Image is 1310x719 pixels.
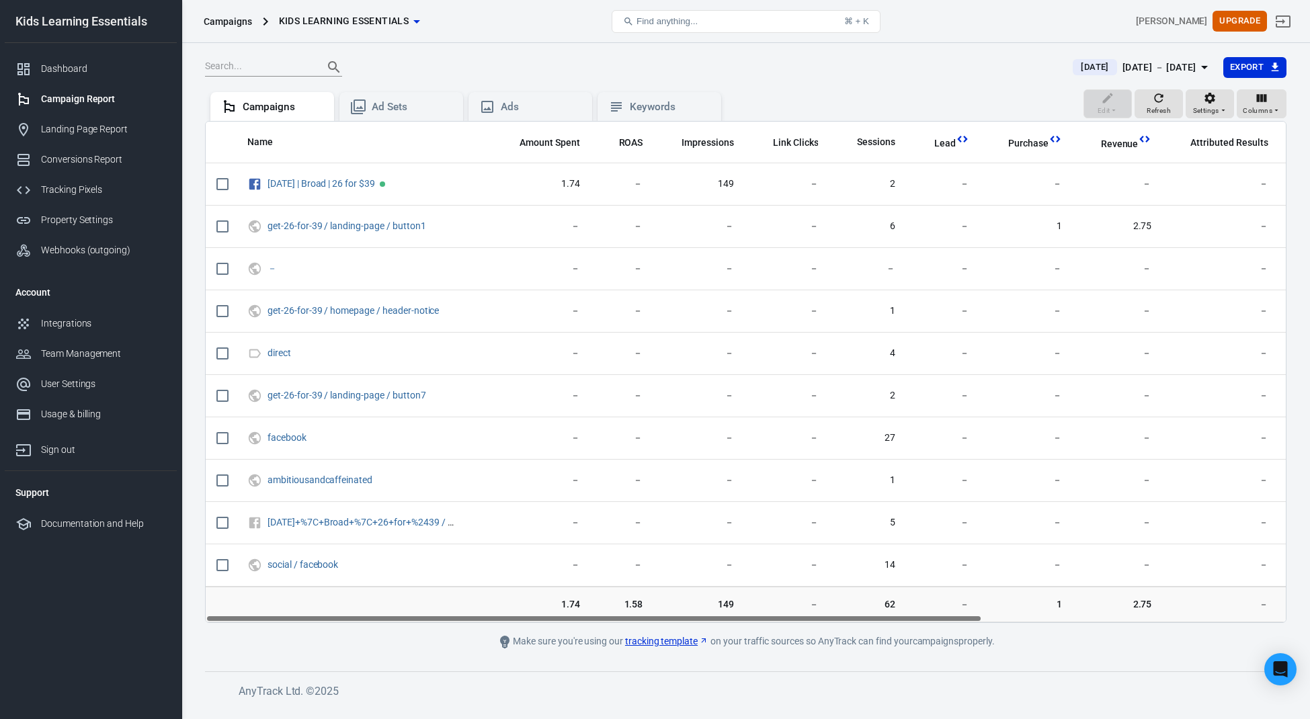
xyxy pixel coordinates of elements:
[268,390,425,400] a: get-26-for-39 / landing-page / button7
[1008,137,1049,151] span: Purchase
[502,431,580,445] span: －
[917,220,969,233] span: －
[268,263,277,273] a: －
[41,316,166,331] div: Integrations
[917,558,969,572] span: －
[268,220,425,231] a: get-26-for-39 / landing-page / button1
[840,262,895,276] span: －
[268,305,439,316] a: get-26-for-39 / homepage / header-notice
[664,347,734,360] span: －
[279,13,409,30] span: Kids Learning Essentials
[1138,132,1151,146] svg: This column is calculated from AnyTrack real-time data
[1173,431,1268,445] span: －
[41,153,166,167] div: Conversions Report
[773,134,819,151] span: The number of clicks on links within the ad that led to advertiser-specified destinations
[840,474,895,487] span: 1
[1186,89,1234,119] button: Settings
[991,347,1062,360] span: －
[1101,136,1139,152] span: Total revenue calculated by AnyTrack.
[755,431,819,445] span: －
[41,243,166,257] div: Webhooks (outgoing)
[1075,60,1114,74] span: [DATE]
[41,443,166,457] div: Sign out
[502,220,580,233] span: －
[602,220,643,233] span: －
[755,516,819,530] span: －
[502,262,580,276] span: －
[840,347,895,360] span: 4
[840,136,895,149] span: Sessions
[602,431,643,445] span: －
[755,304,819,318] span: －
[840,516,895,530] span: 5
[1173,262,1268,276] span: －
[502,304,580,318] span: －
[1083,220,1152,233] span: 2.75
[755,262,819,276] span: －
[239,683,1247,700] h6: AnyTrack Ltd. © 2025
[5,339,177,369] a: Team Management
[612,10,881,33] button: Find anything...⌘ + K
[204,15,252,28] div: Campaigns
[755,177,819,191] span: －
[773,136,819,150] span: Link Clicks
[5,84,177,114] a: Campaign Report
[991,220,1062,233] span: 1
[268,475,374,484] span: ambitiousandcaffeinated
[625,634,708,648] a: tracking template
[41,62,166,76] div: Dashboard
[372,100,452,114] div: Ad Sets
[1190,136,1268,150] span: Attributed Results
[991,389,1062,403] span: －
[247,557,262,573] svg: UTM & Web Traffic
[41,122,166,136] div: Landing Page Report
[917,262,969,276] span: －
[840,220,895,233] span: 6
[1083,262,1152,276] span: －
[664,177,734,191] span: 149
[664,474,734,487] span: －
[1173,516,1268,530] span: －
[502,177,580,191] span: 1.74
[602,474,643,487] span: －
[247,430,262,446] svg: UTM & Web Traffic
[664,389,734,403] span: －
[1135,89,1183,119] button: Refresh
[917,137,956,151] span: Lead
[5,175,177,205] a: Tracking Pixels
[274,9,425,34] button: Kids Learning Essentials
[682,134,734,151] span: The number of times your ads were on screen.
[268,517,509,527] a: [DATE]+%7C+Broad+%7C+26+for+%2439 / cpc / facebook
[1173,389,1268,403] span: －
[502,474,580,487] span: －
[602,389,643,403] span: －
[991,558,1062,572] span: －
[1083,516,1152,530] span: －
[991,262,1062,276] span: －
[5,15,177,28] div: Kids Learning Essentials
[247,472,262,489] svg: UTM & Web Traffic
[917,177,969,191] span: －
[1083,136,1139,152] span: Total revenue calculated by AnyTrack.
[1173,220,1268,233] span: －
[1173,304,1268,318] span: －
[664,558,734,572] span: －
[268,517,458,527] span: 19SEP25+%7C+Broad+%7C+26+for+%2439 / cpc / facebook
[502,347,580,360] span: －
[520,134,580,151] span: The estimated total amount of money you've spent on your campaign, ad set or ad during its schedule.
[602,597,643,611] span: 1.58
[840,597,895,611] span: 62
[444,634,1049,650] div: Make sure you're using our on your traffic sources so AnyTrack can find your campaigns properly.
[5,308,177,339] a: Integrations
[755,474,819,487] span: －
[268,179,377,188] span: 19SEP25 | Broad | 26 for $39
[755,220,819,233] span: －
[268,390,427,400] span: get-26-for-39 / landing-page / button7
[1083,304,1152,318] span: －
[501,100,581,114] div: Ads
[247,345,262,362] svg: Direct
[602,177,643,191] span: －
[1173,177,1268,191] span: －
[205,58,313,76] input: Search...
[991,304,1062,318] span: －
